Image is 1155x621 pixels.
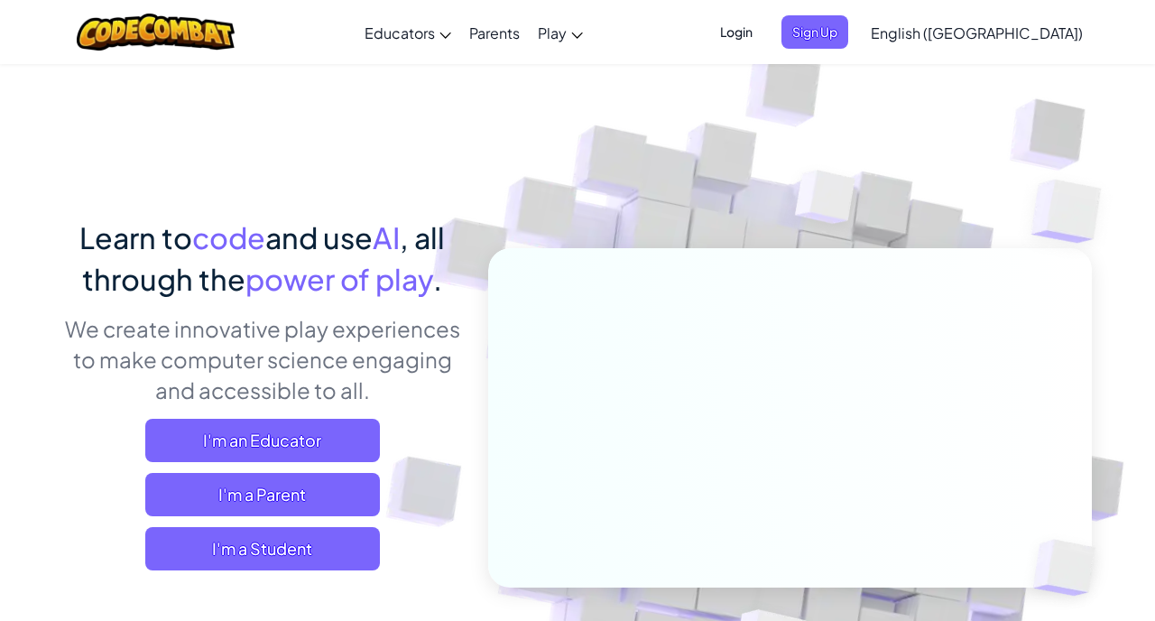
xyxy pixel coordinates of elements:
img: Overlap cubes [995,135,1151,288]
img: Overlap cubes [762,134,892,269]
img: CodeCombat logo [77,14,235,51]
span: Play [538,23,567,42]
button: Sign Up [781,15,848,49]
span: Learn to [79,219,192,255]
a: I'm a Parent [145,473,380,516]
p: We create innovative play experiences to make computer science engaging and accessible to all. [63,313,461,405]
a: English ([GEOGRAPHIC_DATA]) [862,8,1092,57]
span: code [192,219,265,255]
span: English ([GEOGRAPHIC_DATA]) [871,23,1083,42]
span: and use [265,219,373,255]
button: Login [709,15,763,49]
a: Parents [460,8,529,57]
button: I'm a Student [145,527,380,570]
span: power of play [245,261,433,297]
span: . [433,261,442,297]
a: Play [529,8,592,57]
a: I'm an Educator [145,419,380,462]
a: Educators [356,8,460,57]
span: Educators [365,23,435,42]
span: AI [373,219,400,255]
